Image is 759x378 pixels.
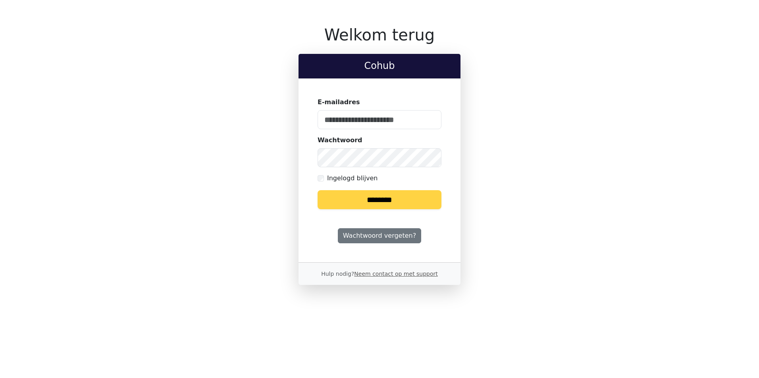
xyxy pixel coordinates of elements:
[318,97,360,107] label: E-mailadres
[318,136,362,145] label: Wachtwoord
[299,25,460,44] h1: Welkom terug
[354,271,437,277] a: Neem contact op met support
[305,60,454,72] h2: Cohub
[327,174,378,183] label: Ingelogd blijven
[321,271,438,277] small: Hulp nodig?
[338,228,421,243] a: Wachtwoord vergeten?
